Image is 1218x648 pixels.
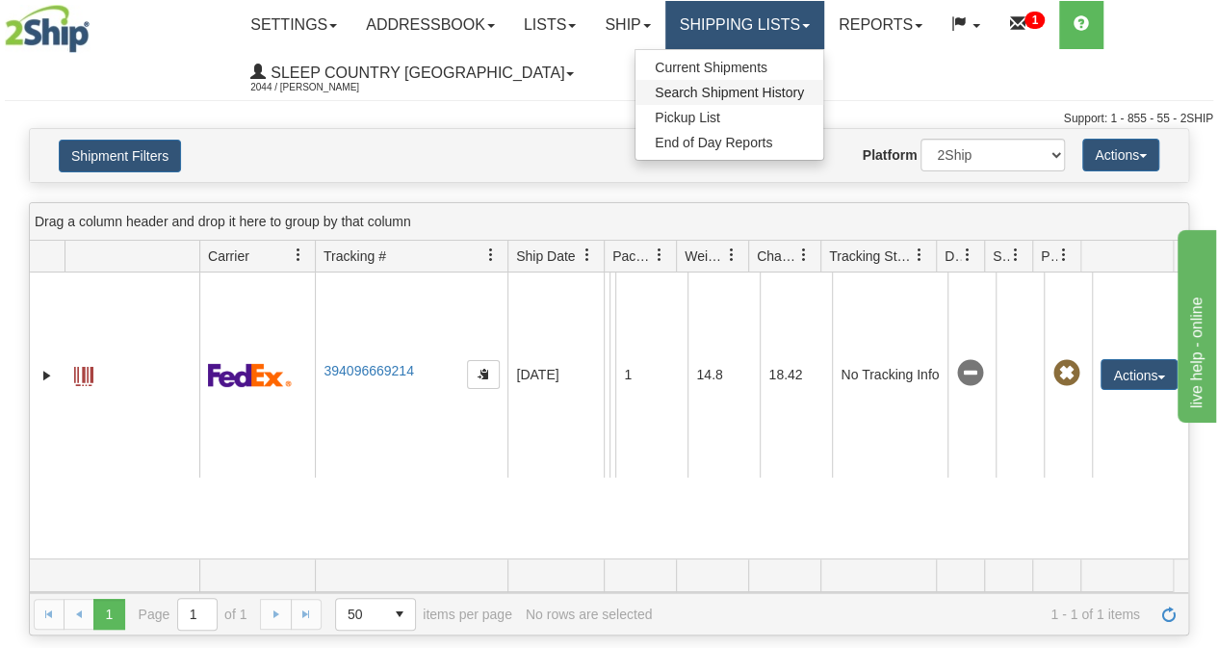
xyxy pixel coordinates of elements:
span: No Tracking Info [956,360,983,387]
a: Ship Date filter column settings [571,239,604,272]
td: Beco Industries Shipping department [GEOGRAPHIC_DATA] [GEOGRAPHIC_DATA] [GEOGRAPHIC_DATA] H1J 0A8 [604,272,609,478]
td: [PERSON_NAME] [PERSON_NAME] CA MB WINNIPEG R2N 3S4 [609,272,615,478]
a: 394096669214 [324,363,413,378]
a: Addressbook [351,1,509,49]
a: Ship [590,1,664,49]
a: Settings [236,1,351,49]
span: Sleep Country [GEOGRAPHIC_DATA] [266,65,564,81]
div: grid grouping header [30,203,1188,241]
a: Delivery Status filter column settings [951,239,984,272]
img: 2 - FedEx [208,363,292,387]
span: Search Shipment History [655,85,804,100]
span: Pickup List [655,110,720,125]
sup: 1 [1024,12,1045,29]
a: 1 [995,1,1059,49]
span: Current Shipments [655,60,767,75]
a: Pickup List [635,105,823,130]
a: End of Day Reports [635,130,823,155]
td: 18.42 [760,272,832,478]
a: Packages filter column settings [643,239,676,272]
a: Expand [38,366,57,385]
a: Search Shipment History [635,80,823,105]
span: Shipment Issues [993,246,1009,266]
span: Tracking Status [829,246,913,266]
span: Charge [757,246,797,266]
a: Refresh [1153,599,1184,630]
td: 1 [615,272,687,478]
span: Carrier [208,246,249,266]
a: Label [74,358,93,389]
span: Pickup Not Assigned [1052,360,1079,387]
span: Page sizes drop down [335,598,416,631]
a: Current Shipments [635,55,823,80]
div: No rows are selected [526,607,653,622]
label: Platform [863,145,918,165]
a: Pickup Status filter column settings [1048,239,1080,272]
a: Tracking Status filter column settings [903,239,936,272]
a: Charge filter column settings [788,239,820,272]
a: Carrier filter column settings [282,239,315,272]
button: Shipment Filters [59,140,181,172]
a: Sleep Country [GEOGRAPHIC_DATA] 2044 / [PERSON_NAME] [236,49,588,97]
span: Ship Date [516,246,575,266]
input: Page 1 [178,599,217,630]
span: items per page [335,598,512,631]
span: Packages [612,246,653,266]
td: No Tracking Info [832,272,947,478]
button: Actions [1101,359,1178,390]
a: Weight filter column settings [715,239,748,272]
a: Shipment Issues filter column settings [999,239,1032,272]
span: Weight [685,246,725,266]
span: Page 1 [93,599,124,630]
a: Reports [824,1,937,49]
div: Support: 1 - 855 - 55 - 2SHIP [5,111,1213,127]
span: Tracking # [324,246,386,266]
span: 1 - 1 of 1 items [665,607,1140,622]
span: select [384,599,415,630]
td: 14.8 [687,272,760,478]
span: Pickup Status [1041,246,1057,266]
span: End of Day Reports [655,135,772,150]
iframe: chat widget [1174,225,1216,422]
a: Tracking # filter column settings [475,239,507,272]
button: Copy to clipboard [467,360,500,389]
div: live help - online [14,12,178,35]
button: Actions [1082,139,1159,171]
img: logo2044.jpg [5,5,90,53]
span: Delivery Status [945,246,961,266]
span: Page of 1 [139,598,247,631]
td: [DATE] [507,272,604,478]
span: 2044 / [PERSON_NAME] [250,78,395,97]
a: Lists [509,1,590,49]
a: Shipping lists [665,1,824,49]
span: 50 [348,605,373,624]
